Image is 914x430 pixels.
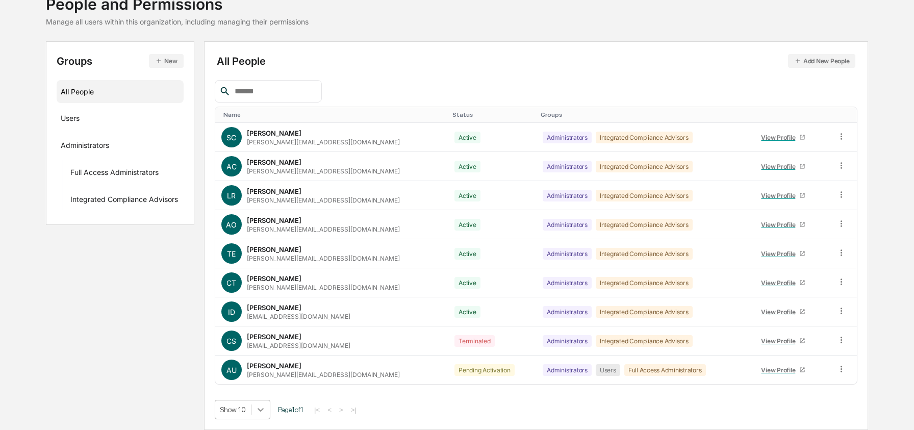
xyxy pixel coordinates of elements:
[247,138,400,146] div: [PERSON_NAME][EMAIL_ADDRESS][DOMAIN_NAME]
[247,362,301,370] div: [PERSON_NAME]
[247,187,301,195] div: [PERSON_NAME]
[761,221,799,229] div: View Profile
[596,219,693,231] div: Integrated Compliance Advisors
[454,190,480,201] div: Active
[543,306,592,318] div: Administrators
[247,274,301,283] div: [PERSON_NAME]
[311,406,323,414] button: |<
[247,313,350,320] div: [EMAIL_ADDRESS][DOMAIN_NAME]
[46,17,309,26] div: Manage all users within this organization, including managing their permissions
[543,277,592,289] div: Administrators
[596,277,693,289] div: Integrated Compliance Advisors
[757,246,810,262] a: View Profile
[624,364,706,376] div: Full Access Administrators
[61,83,180,100] div: All People
[247,245,301,254] div: [PERSON_NAME]
[226,279,236,287] span: CT
[761,366,799,374] div: View Profile
[596,190,693,201] div: Integrated Compliance Advisors
[454,248,480,260] div: Active
[247,284,400,291] div: [PERSON_NAME][EMAIL_ADDRESS][DOMAIN_NAME]
[101,36,123,43] span: Pylon
[543,335,592,347] div: Administrators
[543,161,592,172] div: Administrators
[247,303,301,312] div: [PERSON_NAME]
[226,220,237,229] span: AO
[543,248,592,260] div: Administrators
[543,364,592,376] div: Administrators
[757,275,810,291] a: View Profile
[247,333,301,341] div: [PERSON_NAME]
[454,277,480,289] div: Active
[348,406,360,414] button: >|
[247,167,400,175] div: [PERSON_NAME][EMAIL_ADDRESS][DOMAIN_NAME]
[454,132,480,143] div: Active
[454,335,495,347] div: Terminated
[227,249,236,258] span: TE
[278,406,303,414] span: Page 1 of 1
[596,132,693,143] div: Integrated Compliance Advisors
[72,35,123,43] a: Powered byPylon
[61,114,80,126] div: Users
[247,371,400,378] div: [PERSON_NAME][EMAIL_ADDRESS][DOMAIN_NAME]
[226,366,237,374] span: AU
[755,111,826,118] div: Toggle SortBy
[761,308,799,316] div: View Profile
[227,191,236,200] span: LR
[757,217,810,233] a: View Profile
[761,134,799,141] div: View Profile
[757,333,810,349] a: View Profile
[336,406,346,414] button: >
[454,306,480,318] div: Active
[757,130,810,145] a: View Profile
[454,161,480,172] div: Active
[226,337,236,345] span: CS
[596,364,620,376] div: Users
[247,129,301,137] div: [PERSON_NAME]
[761,163,799,170] div: View Profile
[757,188,810,204] a: View Profile
[788,54,856,68] button: Add New People
[839,111,853,118] div: Toggle SortBy
[761,192,799,199] div: View Profile
[543,219,592,231] div: Administrators
[228,308,235,316] span: ID
[757,159,810,174] a: View Profile
[596,335,693,347] div: Integrated Compliance Advisors
[70,168,159,180] div: Full Access Administrators
[452,111,532,118] div: Toggle SortBy
[543,190,592,201] div: Administrators
[761,279,799,287] div: View Profile
[757,362,810,378] a: View Profile
[761,250,799,258] div: View Profile
[247,216,301,224] div: [PERSON_NAME]
[226,133,236,142] span: SC
[761,337,799,345] div: View Profile
[454,219,480,231] div: Active
[61,141,109,153] div: Administrators
[324,406,335,414] button: <
[596,161,693,172] div: Integrated Compliance Advisors
[223,111,444,118] div: Toggle SortBy
[70,195,178,207] div: Integrated Compliance Advisors
[247,255,400,262] div: [PERSON_NAME][EMAIL_ADDRESS][DOMAIN_NAME]
[596,248,693,260] div: Integrated Compliance Advisors
[149,54,183,68] button: New
[226,162,237,171] span: AC
[543,132,592,143] div: Administrators
[247,196,400,204] div: [PERSON_NAME][EMAIL_ADDRESS][DOMAIN_NAME]
[217,54,856,68] div: All People
[247,158,301,166] div: [PERSON_NAME]
[596,306,693,318] div: Integrated Compliance Advisors
[541,111,747,118] div: Toggle SortBy
[454,364,515,376] div: Pending Activation
[247,342,350,349] div: [EMAIL_ADDRESS][DOMAIN_NAME]
[57,54,184,68] div: Groups
[757,304,810,320] a: View Profile
[247,225,400,233] div: [PERSON_NAME][EMAIL_ADDRESS][DOMAIN_NAME]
